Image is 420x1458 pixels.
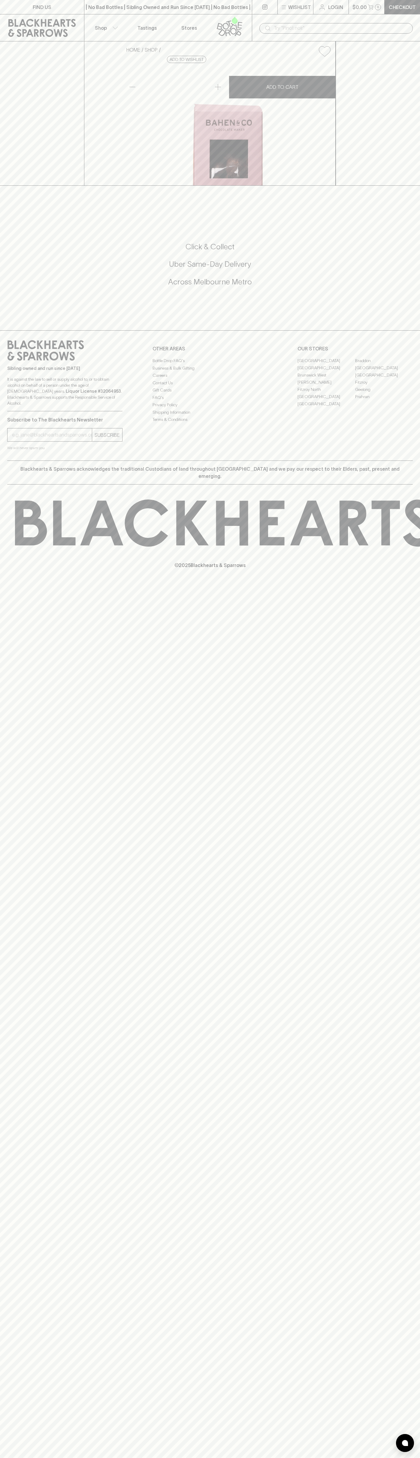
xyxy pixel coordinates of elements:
button: Add to wishlist [316,44,333,59]
p: Blackhearts & Sparrows acknowledges the traditional Custodians of land throughout [GEOGRAPHIC_DAT... [12,465,408,480]
a: Gift Cards [153,387,268,394]
p: Checkout [389,4,416,11]
input: Try "Pinot noir" [274,23,408,33]
h5: Uber Same-Day Delivery [7,259,413,269]
a: Geelong [355,386,413,393]
p: OTHER AREAS [153,345,268,352]
strong: Liquor License #32064953 [66,389,121,394]
a: [GEOGRAPHIC_DATA] [355,364,413,371]
p: It is against the law to sell or supply alcohol to, or to obtain alcohol on behalf of a person un... [7,376,122,406]
a: Terms & Conditions [153,416,268,423]
h5: Across Melbourne Metro [7,277,413,287]
h5: Click & Collect [7,242,413,252]
button: Shop [84,14,126,41]
p: Subscribe to The Blackhearts Newsletter [7,416,122,423]
p: Stores [181,24,197,31]
p: ADD TO CART [266,83,298,91]
div: Call to action block [7,218,413,318]
button: Add to wishlist [167,56,206,63]
input: e.g. jane@blackheartsandsparrows.com.au [12,430,92,440]
p: FIND US [33,4,51,11]
a: [GEOGRAPHIC_DATA] [298,357,355,364]
p: $0.00 [352,4,367,11]
img: bubble-icon [402,1440,408,1446]
a: Stores [168,14,210,41]
a: SHOP [145,47,158,52]
a: Business & Bulk Gifting [153,364,268,372]
a: Brunswick West [298,371,355,379]
img: 77704.png [122,61,335,185]
a: Shipping Information [153,409,268,416]
button: SUBSCRIBE [92,428,122,441]
a: Contact Us [153,379,268,386]
p: Shop [95,24,107,31]
a: [GEOGRAPHIC_DATA] [298,393,355,400]
button: ADD TO CART [229,76,336,98]
a: Careers [153,372,268,379]
p: 0 [377,5,379,9]
p: Sibling owned and run since [DATE] [7,365,122,371]
a: FAQ's [153,394,268,401]
a: [GEOGRAPHIC_DATA] [355,371,413,379]
a: HOME [126,47,140,52]
a: Fitzroy North [298,386,355,393]
p: OUR STORES [298,345,413,352]
p: SUBSCRIBE [95,431,120,439]
a: Prahran [355,393,413,400]
a: Fitzroy [355,379,413,386]
p: Login [328,4,343,11]
a: [PERSON_NAME] [298,379,355,386]
a: Tastings [126,14,168,41]
a: [GEOGRAPHIC_DATA] [298,400,355,407]
a: Bottle Drop FAQ's [153,357,268,364]
p: Tastings [137,24,157,31]
a: Privacy Policy [153,401,268,409]
a: Braddon [355,357,413,364]
p: Wishlist [288,4,311,11]
p: We will never spam you [7,445,122,451]
a: [GEOGRAPHIC_DATA] [298,364,355,371]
